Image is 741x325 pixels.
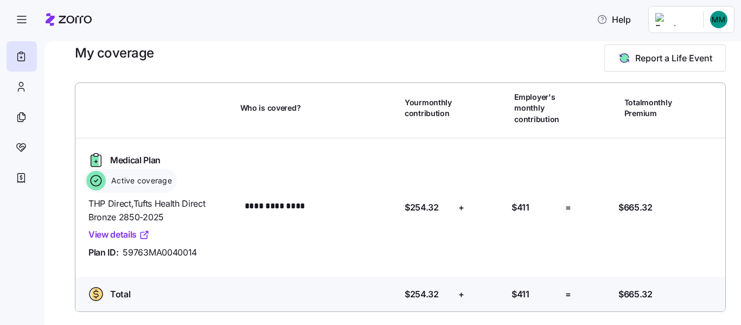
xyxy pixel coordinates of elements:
a: View details [88,228,150,241]
span: Active coverage [108,175,172,186]
span: Total monthly Premium [624,97,672,119]
span: Plan ID: [88,246,118,259]
span: $254.32 [405,288,439,301]
span: $411 [512,201,529,214]
span: $665.32 [618,201,653,214]
button: Help [588,9,640,30]
span: Who is covered? [240,103,301,113]
span: Report a Life Event [635,52,712,65]
span: Total [110,288,130,301]
span: Employer's monthly contribution [514,92,560,125]
span: 59763MA0040014 [123,246,197,259]
span: = [565,288,571,301]
span: Your monthly contribution [405,97,452,119]
span: Medical Plan [110,154,161,167]
span: + [458,201,464,214]
span: $254.32 [405,201,439,214]
img: Employer logo [655,13,694,26]
h1: My coverage [75,44,154,61]
span: Help [597,13,631,26]
span: + [458,288,464,301]
span: $665.32 [618,288,653,301]
span: THP Direct , Tufts Health Direct Bronze 2850-2025 [88,197,232,224]
button: Report a Life Event [604,44,726,72]
span: = [565,201,571,214]
span: $411 [512,288,529,301]
img: c755b24413b9dd2d72a6415007913c01 [710,11,727,28]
